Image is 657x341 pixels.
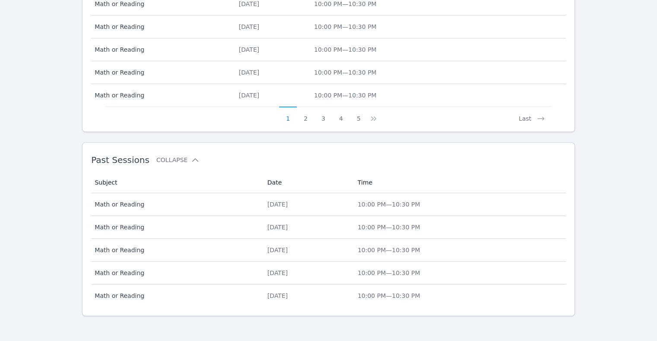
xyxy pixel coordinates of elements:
[95,291,257,300] span: Math or Reading
[267,223,347,232] div: [DATE]
[91,16,566,38] tr: Math or Reading[DATE]10:00 PM—10:30 PM
[239,68,304,77] div: [DATE]
[91,239,566,262] tr: Math or Reading[DATE]10:00 PM—10:30 PM
[262,172,352,193] th: Date
[352,172,566,193] th: Time
[156,156,200,164] button: Collapse
[350,106,368,123] button: 5
[512,106,552,123] button: Last
[358,269,420,276] span: 10:00 PM — 10:30 PM
[95,200,257,209] span: Math or Reading
[91,216,566,239] tr: Math or Reading[DATE]10:00 PM—10:30 PM
[91,172,262,193] th: Subject
[95,223,257,232] span: Math or Reading
[314,0,377,7] span: 10:00 PM — 10:30 PM
[314,106,332,123] button: 3
[95,269,257,277] span: Math or Reading
[267,246,347,254] div: [DATE]
[239,91,304,100] div: [DATE]
[95,68,229,77] span: Math or Reading
[91,38,566,61] tr: Math or Reading[DATE]10:00 PM—10:30 PM
[314,23,377,30] span: 10:00 PM — 10:30 PM
[91,155,149,165] span: Past Sessions
[95,22,229,31] span: Math or Reading
[239,45,304,54] div: [DATE]
[267,291,347,300] div: [DATE]
[314,69,377,76] span: 10:00 PM — 10:30 PM
[358,247,420,253] span: 10:00 PM — 10:30 PM
[279,106,297,123] button: 1
[267,269,347,277] div: [DATE]
[267,200,347,209] div: [DATE]
[297,106,314,123] button: 2
[95,246,257,254] span: Math or Reading
[358,224,420,231] span: 10:00 PM — 10:30 PM
[314,46,377,53] span: 10:00 PM — 10:30 PM
[91,193,566,216] tr: Math or Reading[DATE]10:00 PM—10:30 PM
[91,262,566,285] tr: Math or Reading[DATE]10:00 PM—10:30 PM
[239,22,304,31] div: [DATE]
[91,84,566,106] tr: Math or Reading[DATE]10:00 PM—10:30 PM
[95,45,229,54] span: Math or Reading
[91,61,566,84] tr: Math or Reading[DATE]10:00 PM—10:30 PM
[91,285,566,307] tr: Math or Reading[DATE]10:00 PM—10:30 PM
[314,92,377,99] span: 10:00 PM — 10:30 PM
[358,292,420,299] span: 10:00 PM — 10:30 PM
[332,106,350,123] button: 4
[95,91,229,100] span: Math or Reading
[358,201,420,208] span: 10:00 PM — 10:30 PM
